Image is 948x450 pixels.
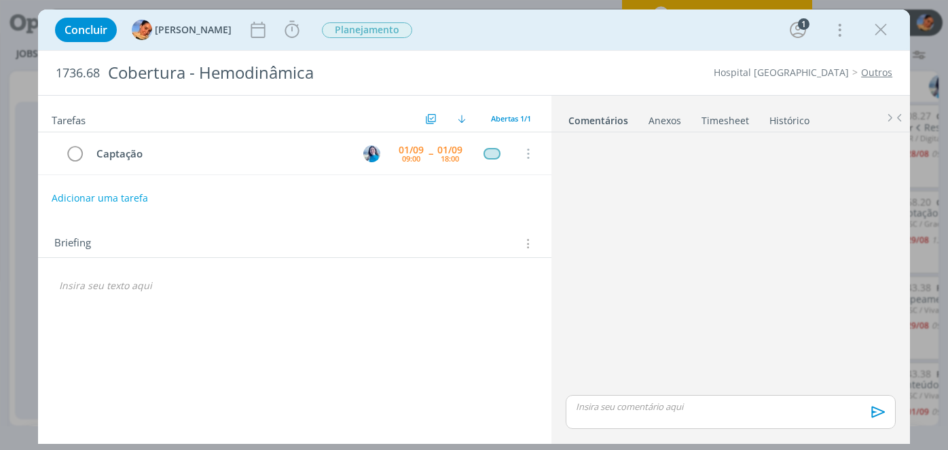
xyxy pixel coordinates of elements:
button: Adicionar uma tarefa [51,186,149,210]
div: Cobertura - Hemodinâmica [103,56,539,90]
div: 18:00 [441,155,459,162]
a: Hospital [GEOGRAPHIC_DATA] [714,66,849,79]
div: 01/09 [437,145,462,155]
span: Abertas 1/1 [491,113,531,124]
span: Planejamento [322,22,412,38]
a: Histórico [769,108,810,128]
button: Concluir [55,18,117,42]
span: Tarefas [52,111,86,127]
button: E [361,143,382,164]
div: 09:00 [402,155,420,162]
div: Captação [91,145,350,162]
a: Timesheet [701,108,750,128]
span: Concluir [65,24,107,35]
button: Planejamento [321,22,413,39]
span: -- [429,149,433,158]
img: arrow-down.svg [458,115,466,123]
a: Comentários [568,108,629,128]
div: 1 [798,18,809,30]
img: E [363,145,380,162]
img: L [132,20,152,40]
span: [PERSON_NAME] [155,25,232,35]
a: Outros [861,66,892,79]
div: Anexos [649,114,681,128]
button: 1 [787,19,809,41]
div: dialog [38,10,910,444]
div: 01/09 [399,145,424,155]
span: Briefing [54,235,91,252]
button: L[PERSON_NAME] [132,20,232,40]
span: 1736.68 [56,66,100,81]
